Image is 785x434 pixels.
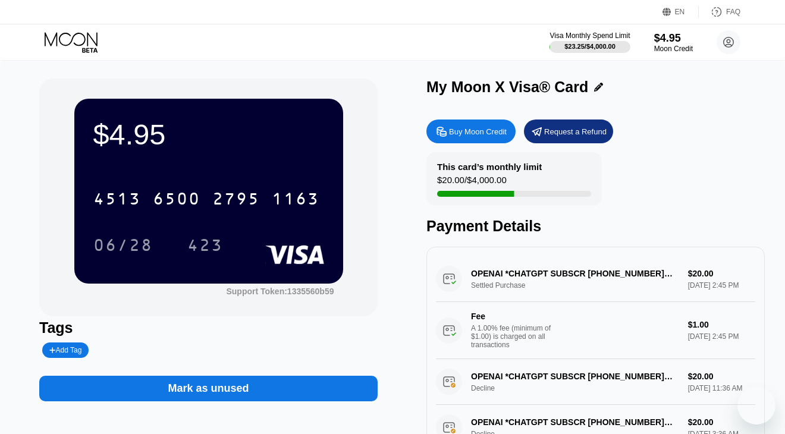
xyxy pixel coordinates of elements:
[471,324,560,349] div: A 1.00% fee (minimum of $1.00) is charged on all transactions
[688,332,755,341] div: [DATE] 2:45 PM
[93,237,153,256] div: 06/28
[168,382,249,395] div: Mark as unused
[212,191,260,210] div: 2795
[84,230,162,260] div: 06/28
[549,32,630,53] div: Visa Monthly Spend Limit$23.25/$4,000.00
[654,32,693,53] div: $4.95Moon Credit
[449,127,507,137] div: Buy Moon Credit
[549,32,630,40] div: Visa Monthly Spend Limit
[675,8,685,16] div: EN
[654,32,693,45] div: $4.95
[544,127,607,137] div: Request a Refund
[226,287,334,296] div: Support Token: 1335560b59
[437,175,507,191] div: $20.00 / $4,000.00
[42,342,89,358] div: Add Tag
[436,302,755,359] div: FeeA 1.00% fee (minimum of $1.00) is charged on all transactions$1.00[DATE] 2:45 PM
[93,118,324,151] div: $4.95
[426,119,516,143] div: Buy Moon Credit
[226,287,334,296] div: Support Token:1335560b59
[49,346,81,354] div: Add Tag
[39,319,378,336] div: Tags
[153,191,200,210] div: 6500
[737,386,775,424] iframe: Button to launch messaging window
[699,6,740,18] div: FAQ
[86,184,326,213] div: 4513650027951163
[726,8,740,16] div: FAQ
[93,191,141,210] div: 4513
[654,45,693,53] div: Moon Credit
[426,218,765,235] div: Payment Details
[688,320,755,329] div: $1.00
[426,78,588,96] div: My Moon X Visa® Card
[178,230,232,260] div: 423
[272,191,319,210] div: 1163
[187,237,223,256] div: 423
[662,6,699,18] div: EN
[437,162,542,172] div: This card’s monthly limit
[471,312,554,321] div: Fee
[39,364,378,401] div: Mark as unused
[524,119,613,143] div: Request a Refund
[564,43,616,50] div: $23.25 / $4,000.00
